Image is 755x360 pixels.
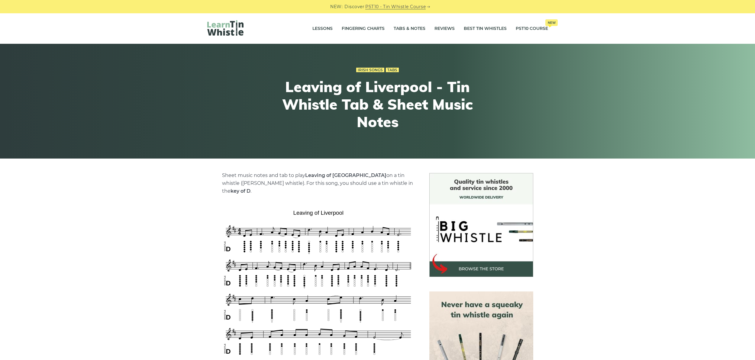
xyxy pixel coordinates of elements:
[464,21,507,36] a: Best Tin Whistles
[545,19,558,26] span: New
[312,21,333,36] a: Lessons
[386,68,399,72] a: Tabs
[434,21,455,36] a: Reviews
[266,78,489,130] h1: Leaving of Liverpool - Tin Whistle Tab & Sheet Music Notes
[231,188,250,194] strong: key of D
[429,173,533,277] img: BigWhistle Tin Whistle Store
[305,172,386,178] strong: Leaving of [GEOGRAPHIC_DATA]
[207,20,244,36] img: LearnTinWhistle.com
[516,21,548,36] a: PST10 CourseNew
[356,68,384,72] a: Irish Songs
[222,172,415,195] p: Sheet music notes and tab to play on a tin whistle ([PERSON_NAME] whistle). For this song, you sh...
[394,21,425,36] a: Tabs & Notes
[342,21,385,36] a: Fingering Charts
